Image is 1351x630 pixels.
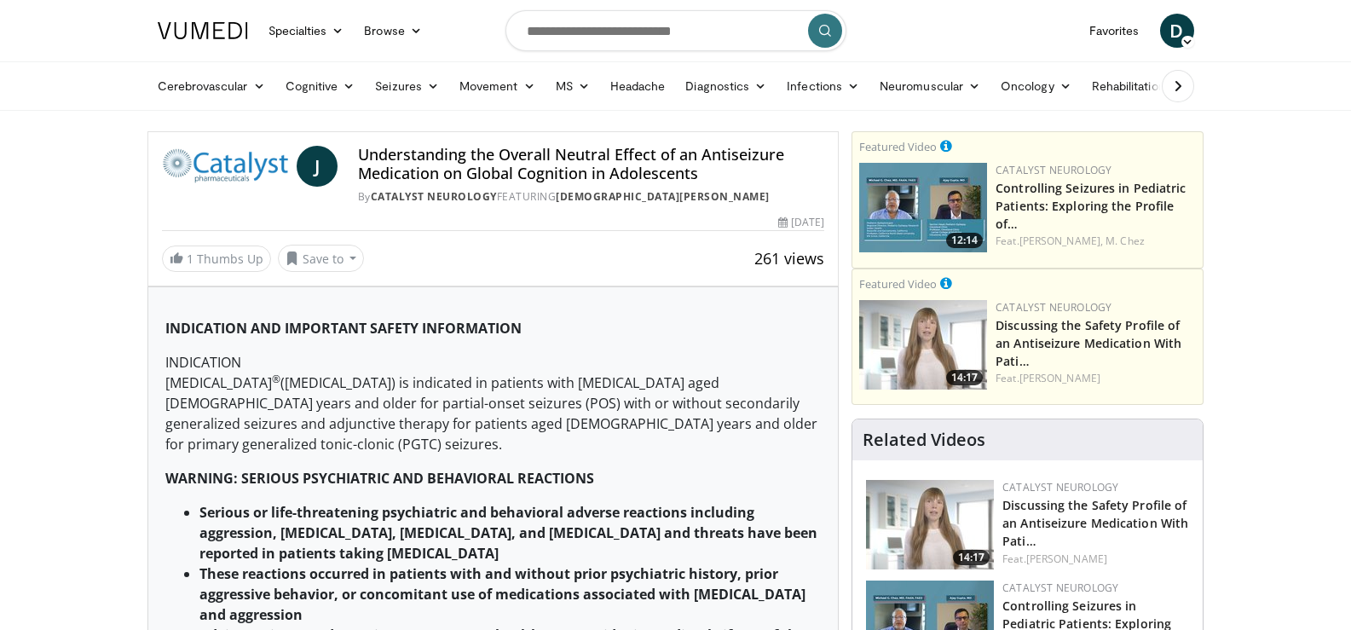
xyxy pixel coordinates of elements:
[1026,552,1107,566] a: [PERSON_NAME]
[199,503,817,563] strong: Serious or life-threatening psychiatric and behavioral adverse reactions including aggression, [M...
[162,146,290,187] img: Catalyst Neurology
[546,69,600,103] a: MS
[1082,69,1175,103] a: Rehabilitation
[866,480,994,569] a: 14:17
[754,248,824,269] span: 261 views
[1019,234,1103,248] a: [PERSON_NAME],
[1002,552,1189,567] div: Feat.
[258,14,355,48] a: Specialties
[859,139,937,154] small: Featured Video
[990,69,1082,103] a: Oncology
[187,251,193,267] span: 1
[859,300,987,390] a: 14:17
[866,480,994,569] img: c23d0a25-a0b6-49e6-ba12-869cdc8b250a.png.150x105_q85_crop-smart_upscale.jpg
[147,69,275,103] a: Cerebrovascular
[675,69,777,103] a: Diagnostics
[165,469,594,488] strong: WARNING: SERIOUS PSYCHIATRIC AND BEHAVIORAL REACTIONS
[996,180,1186,232] a: Controlling Seizures in Pediatric Patients: Exploring the Profile of…
[777,69,869,103] a: Infections
[778,215,824,230] div: [DATE]
[996,300,1111,315] a: Catalyst Neurology
[1002,581,1118,595] a: Catalyst Neurology
[946,370,983,385] span: 14:17
[165,319,522,338] strong: INDICATION AND IMPORTANT SAFETY INFORMATION
[600,69,676,103] a: Headache
[199,564,805,624] strong: These reactions occurred in patients with and without prior psychiatric history, prior aggressive...
[556,189,770,204] a: [DEMOGRAPHIC_DATA][PERSON_NAME]
[365,69,449,103] a: Seizures
[162,246,271,272] a: 1 Thumbs Up
[946,233,983,248] span: 12:14
[953,550,990,565] span: 14:17
[1106,234,1145,248] a: M. Chez
[859,163,987,252] img: 5e01731b-4d4e-47f8-b775-0c1d7f1e3c52.png.150x105_q85_crop-smart_upscale.jpg
[505,10,846,51] input: Search topics, interventions
[354,14,432,48] a: Browse
[158,22,248,39] img: VuMedi Logo
[859,163,987,252] a: 12:14
[863,430,985,450] h4: Related Videos
[165,352,822,454] p: INDICATION [MEDICAL_DATA] ([MEDICAL_DATA]) is indicated in patients with [MEDICAL_DATA] aged [DEM...
[996,234,1196,249] div: Feat.
[1079,14,1150,48] a: Favorites
[996,317,1181,369] a: Discussing the Safety Profile of an Antiseizure Medication With Pati…
[272,372,280,386] sup: ®
[278,245,365,272] button: Save to
[1002,480,1118,494] a: Catalyst Neurology
[297,146,338,187] a: J
[371,189,497,204] a: Catalyst Neurology
[1002,497,1188,549] a: Discussing the Safety Profile of an Antiseizure Medication With Pati…
[996,163,1111,177] a: Catalyst Neurology
[1019,371,1100,385] a: [PERSON_NAME]
[358,146,825,182] h4: Understanding the Overall Neutral Effect of an Antiseizure Medication on Global Cognition in Adol...
[275,69,366,103] a: Cognitive
[996,371,1196,386] div: Feat.
[869,69,990,103] a: Neuromuscular
[1160,14,1194,48] a: D
[358,189,825,205] div: By FEATURING
[859,276,937,292] small: Featured Video
[449,69,546,103] a: Movement
[859,300,987,390] img: c23d0a25-a0b6-49e6-ba12-869cdc8b250a.png.150x105_q85_crop-smart_upscale.jpg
